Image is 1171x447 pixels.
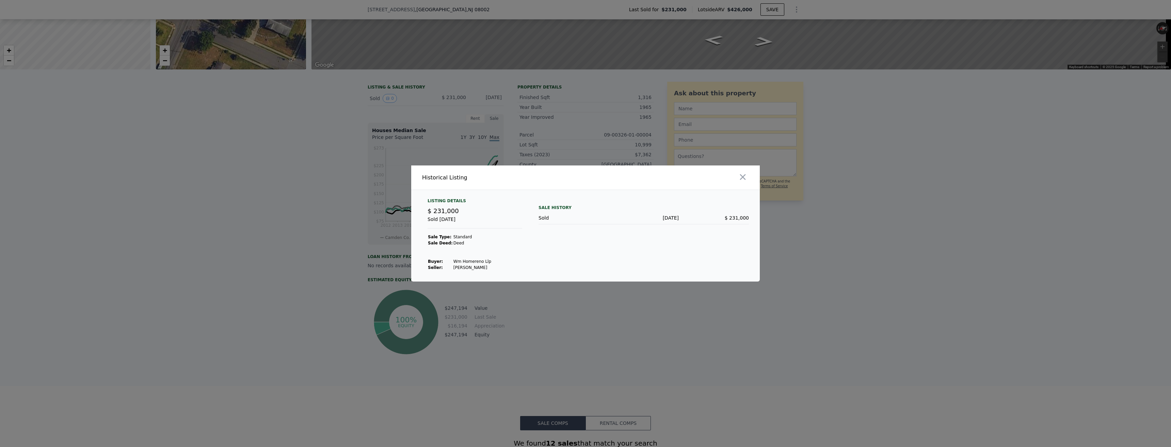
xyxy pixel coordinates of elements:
[428,216,522,228] div: Sold [DATE]
[428,265,443,270] strong: Seller :
[725,215,749,221] span: $ 231,000
[453,265,492,271] td: [PERSON_NAME]
[539,204,749,212] div: Sale History
[428,241,453,245] strong: Sale Deed:
[609,214,679,221] div: [DATE]
[422,174,583,182] div: Historical Listing
[453,240,492,246] td: Deed
[453,234,492,240] td: Standard
[539,214,609,221] div: Sold
[428,259,443,264] strong: Buyer :
[428,235,451,239] strong: Sale Type:
[453,258,492,265] td: Wm Homereno Llp
[428,198,522,206] div: Listing Details
[428,207,459,214] span: $ 231,000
